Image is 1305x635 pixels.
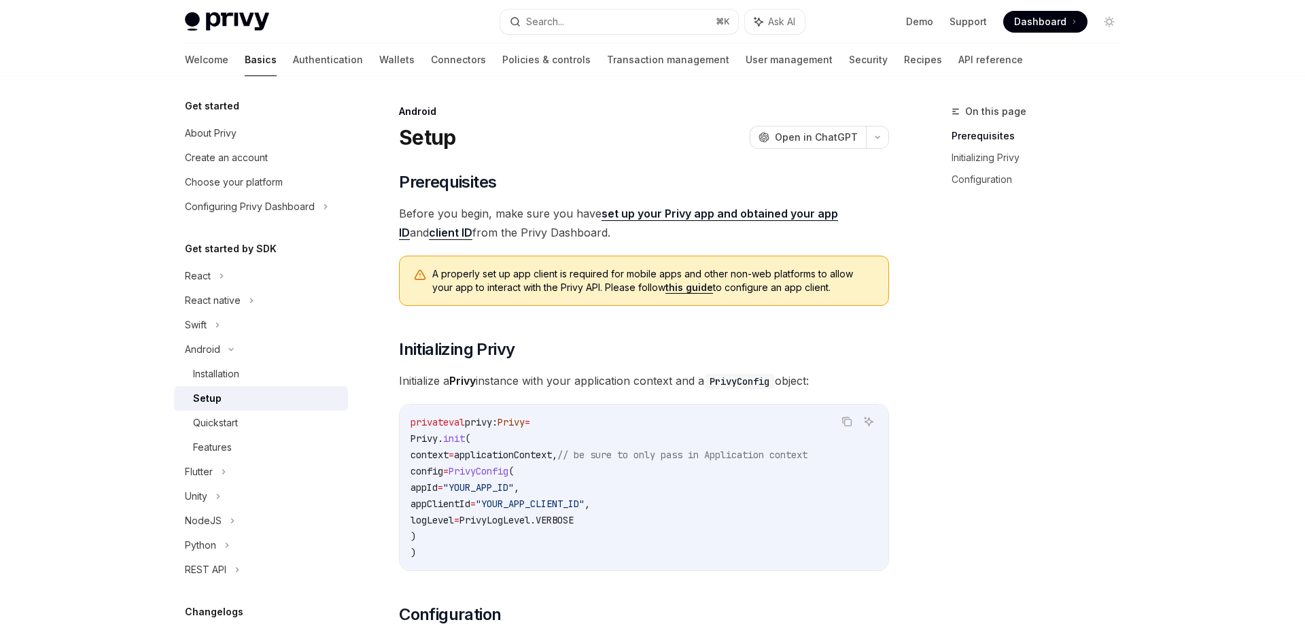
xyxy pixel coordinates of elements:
[411,514,454,526] span: logLevel
[459,514,574,526] span: PrivyLogLevel.VERBOSE
[399,371,889,390] span: Initialize a instance with your application context and a object:
[413,269,427,282] svg: Warning
[174,170,348,194] a: Choose your platform
[399,204,889,242] span: Before you begin, make sure you have and from the Privy Dashboard.
[185,464,213,480] div: Flutter
[185,125,237,141] div: About Privy
[411,416,449,428] span: private
[185,174,283,190] div: Choose your platform
[746,44,833,76] a: User management
[185,199,315,215] div: Configuring Privy Dashboard
[399,125,455,150] h1: Setup
[438,481,443,494] span: =
[185,241,277,257] h5: Get started by SDK
[849,44,888,76] a: Security
[185,12,269,31] img: light logo
[745,10,805,34] button: Ask AI
[498,416,525,428] span: Privy
[174,411,348,435] a: Quickstart
[411,432,443,445] span: Privy.
[185,98,239,114] h5: Get started
[508,465,514,477] span: (
[860,413,877,430] button: Ask AI
[429,226,472,240] a: client ID
[449,465,508,477] span: PrivyConfig
[379,44,415,76] a: Wallets
[411,449,449,461] span: context
[454,514,459,526] span: =
[750,126,866,149] button: Open in ChatGPT
[193,390,222,407] div: Setup
[950,15,987,29] a: Support
[185,317,207,333] div: Swift
[174,386,348,411] a: Setup
[411,530,416,543] span: )
[514,481,519,494] span: ,
[399,339,515,360] span: Initializing Privy
[174,145,348,170] a: Create an account
[193,439,232,456] div: Features
[665,281,713,294] a: this guide
[906,15,933,29] a: Demo
[193,366,239,382] div: Installation
[775,131,858,144] span: Open in ChatGPT
[443,432,465,445] span: init
[716,16,730,27] span: ⌘ K
[470,498,476,510] span: =
[449,449,454,461] span: =
[293,44,363,76] a: Authentication
[449,374,476,388] strong: Privy
[185,513,222,529] div: NodeJS
[431,44,486,76] a: Connectors
[411,547,416,559] span: )
[432,267,875,294] span: A properly set up app client is required for mobile apps and other non-web platforms to allow you...
[1003,11,1087,33] a: Dashboard
[454,449,557,461] span: applicationContext,
[557,449,807,461] span: // be sure to only pass in Application context
[185,150,268,166] div: Create an account
[174,435,348,460] a: Features
[965,103,1026,120] span: On this page
[193,415,238,431] div: Quickstart
[399,105,889,118] div: Android
[399,604,501,625] span: Configuration
[904,44,942,76] a: Recipes
[174,362,348,386] a: Installation
[952,125,1131,147] a: Prerequisites
[704,374,775,389] code: PrivyConfig
[502,44,591,76] a: Policies & controls
[585,498,590,510] span: ,
[525,416,530,428] span: =
[185,562,226,578] div: REST API
[443,465,449,477] span: =
[1014,15,1066,29] span: Dashboard
[185,268,211,284] div: React
[245,44,277,76] a: Basics
[411,481,438,494] span: appId
[958,44,1023,76] a: API reference
[607,44,729,76] a: Transaction management
[952,147,1131,169] a: Initializing Privy
[952,169,1131,190] a: Configuration
[449,416,465,428] span: val
[465,432,470,445] span: (
[768,15,795,29] span: Ask AI
[185,488,207,504] div: Unity
[411,465,443,477] span: config
[185,292,241,309] div: React native
[174,121,348,145] a: About Privy
[185,604,243,620] h5: Changelogs
[476,498,585,510] span: "YOUR_APP_CLIENT_ID"
[185,341,220,358] div: Android
[838,413,856,430] button: Copy the contents from the code block
[526,14,564,30] div: Search...
[185,537,216,553] div: Python
[411,498,470,510] span: appClientId
[185,44,228,76] a: Welcome
[399,171,496,193] span: Prerequisites
[1098,11,1120,33] button: Toggle dark mode
[443,481,514,494] span: "YOUR_APP_ID"
[399,207,838,240] a: set up your Privy app and obtained your app ID
[500,10,738,34] button: Search...⌘K
[465,416,498,428] span: privy:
